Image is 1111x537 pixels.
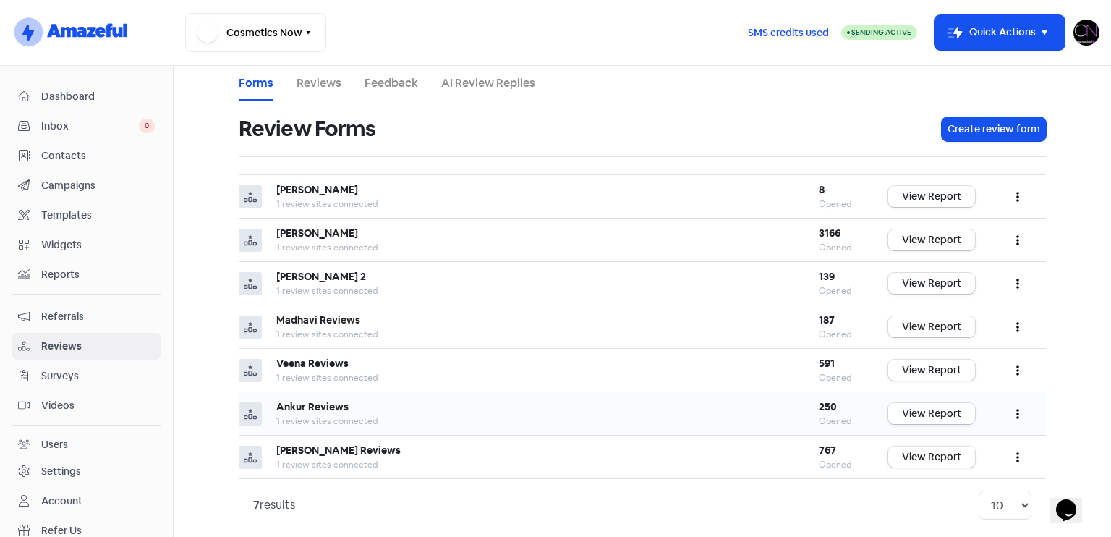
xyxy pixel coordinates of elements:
span: Reviews [41,339,155,354]
b: 139 [819,270,835,283]
div: Opened [819,198,859,211]
button: Cosmetics Now [185,13,326,52]
a: Videos [12,392,161,419]
a: Referrals [12,303,161,330]
div: Settings [41,464,81,479]
a: Reviews [297,75,341,92]
a: View Report [888,403,975,424]
span: SMS credits used [748,25,829,41]
a: Reviews [12,333,161,360]
b: Veena Reviews [276,357,349,370]
a: Settings [12,458,161,485]
b: 591 [819,357,835,370]
a: Surveys [12,363,161,389]
a: View Report [888,273,975,294]
span: Videos [41,398,155,413]
span: 1 review sites connected [276,459,378,470]
a: View Report [888,447,975,468]
a: Users [12,431,161,458]
a: Contacts [12,143,161,169]
a: Inbox 0 [12,113,161,140]
div: Opened [819,328,859,341]
a: Feedback [365,75,418,92]
div: Opened [819,284,859,297]
a: View Report [888,229,975,250]
b: 767 [819,444,836,457]
span: Sending Active [851,28,911,37]
h1: Review Forms [239,106,375,152]
b: Ankur Reviews [276,400,349,413]
a: View Report [888,360,975,381]
div: results [253,496,295,514]
a: View Report [888,186,975,207]
a: Forms [239,75,273,92]
span: 1 review sites connected [276,329,378,340]
div: Account [41,494,82,509]
div: Opened [819,371,859,384]
span: Dashboard [41,89,155,104]
span: 0 [139,119,155,133]
span: Templates [41,208,155,223]
a: SMS credits used [736,24,841,39]
span: Campaigns [41,178,155,193]
a: Widgets [12,232,161,258]
span: Referrals [41,309,155,324]
div: Opened [819,241,859,254]
div: Opened [819,415,859,428]
strong: 7 [253,497,260,512]
span: Reports [41,267,155,282]
iframe: chat widget [1050,479,1097,523]
span: 1 review sites connected [276,372,378,384]
button: Create review form [942,117,1046,141]
a: Reports [12,261,161,288]
div: Opened [819,458,859,471]
span: Widgets [41,237,155,253]
a: Account [12,488,161,515]
span: 1 review sites connected [276,198,378,210]
b: 250 [819,400,837,413]
span: Surveys [41,368,155,384]
b: 8 [819,183,825,196]
b: 187 [819,313,835,326]
div: Users [41,437,68,452]
a: Templates [12,202,161,229]
span: Contacts [41,148,155,164]
span: 1 review sites connected [276,242,378,253]
b: [PERSON_NAME] [276,227,358,240]
a: AI Review Replies [441,75,535,92]
b: [PERSON_NAME] [276,183,358,196]
a: View Report [888,316,975,337]
button: Quick Actions [935,15,1065,50]
span: 1 review sites connected [276,415,378,427]
img: User [1073,20,1099,46]
span: 1 review sites connected [276,285,378,297]
span: Inbox [41,119,139,134]
b: 3166 [819,227,840,240]
a: Campaigns [12,172,161,199]
a: Dashboard [12,83,161,110]
b: Madhavi Reviews [276,313,360,326]
a: Sending Active [841,24,917,41]
b: [PERSON_NAME] Reviews [276,444,401,457]
b: [PERSON_NAME] 2 [276,270,366,283]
